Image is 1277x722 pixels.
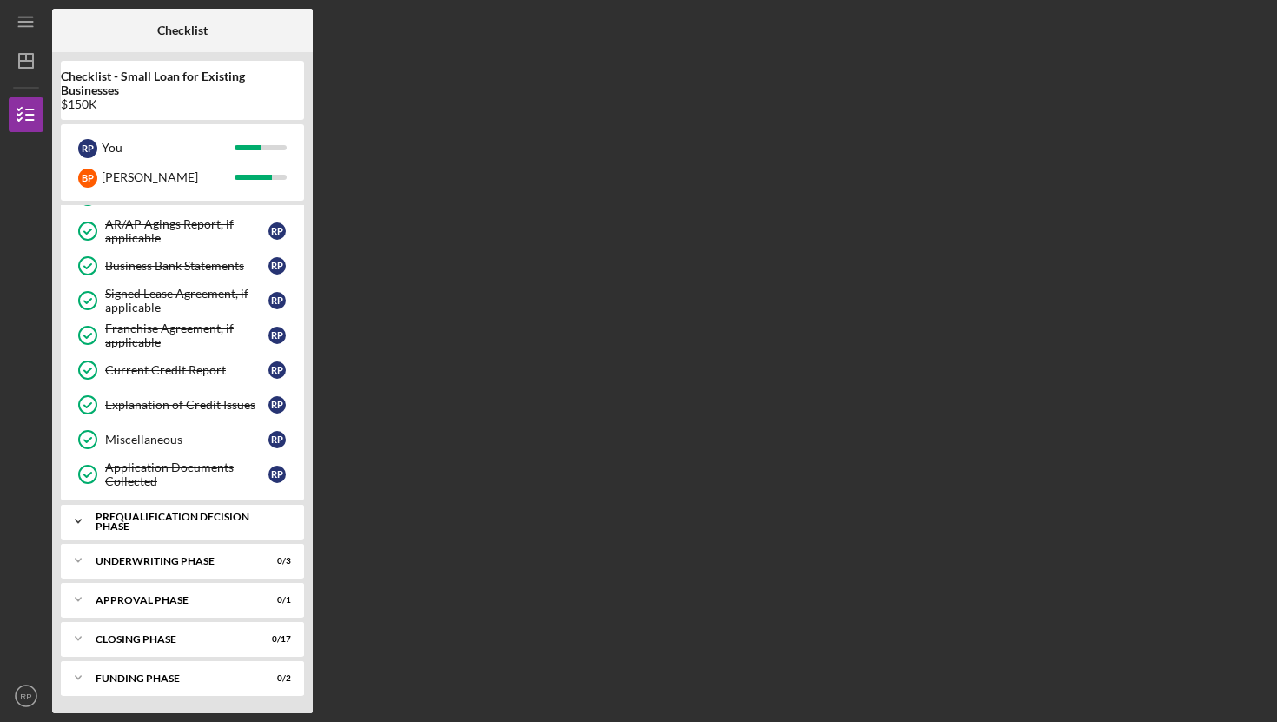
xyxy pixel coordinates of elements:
a: Business Bank StatementsRP [69,248,295,283]
a: Current Credit ReportRP [69,353,295,387]
div: R P [78,139,97,158]
div: You [102,133,235,162]
a: Explanation of Credit IssuesRP [69,387,295,422]
div: R P [268,396,286,414]
div: R P [268,257,286,275]
div: AR/AP Agings Report, if applicable [105,217,268,245]
div: 0 / 2 [260,673,291,684]
div: Current Credit Report [105,363,268,377]
button: RP [9,679,43,713]
div: B P [78,169,97,188]
div: R P [268,327,286,344]
div: R P [268,431,286,448]
div: Funding Phase [96,673,248,684]
div: Explanation of Credit Issues [105,398,268,412]
div: $150K [61,97,304,111]
a: Franchise Agreement, if applicableRP [69,318,295,353]
a: Signed Lease Agreement, if applicableRP [69,283,295,318]
a: Application Documents CollectedRP [69,457,295,492]
div: Closing Phase [96,634,248,645]
div: Underwriting Phase [96,556,248,566]
div: Miscellaneous [105,433,268,447]
div: 0 / 3 [260,556,291,566]
text: RP [20,692,31,701]
b: Checklist [157,23,208,37]
b: Checklist - Small Loan for Existing Businesses [61,70,304,97]
div: [PERSON_NAME] [102,162,235,192]
div: 0 / 1 [260,595,291,606]
a: MiscellaneousRP [69,422,295,457]
div: 0 / 17 [260,634,291,645]
div: R P [268,292,286,309]
div: Application Documents Collected [105,460,268,488]
div: Signed Lease Agreement, if applicable [105,287,268,315]
div: Approval Phase [96,595,248,606]
div: Prequalification Decision Phase [96,512,282,532]
a: AR/AP Agings Report, if applicableRP [69,214,295,248]
div: R P [268,222,286,240]
div: Franchise Agreement, if applicable [105,321,268,349]
div: Business Bank Statements [105,259,268,273]
div: R P [268,466,286,483]
div: R P [268,361,286,379]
